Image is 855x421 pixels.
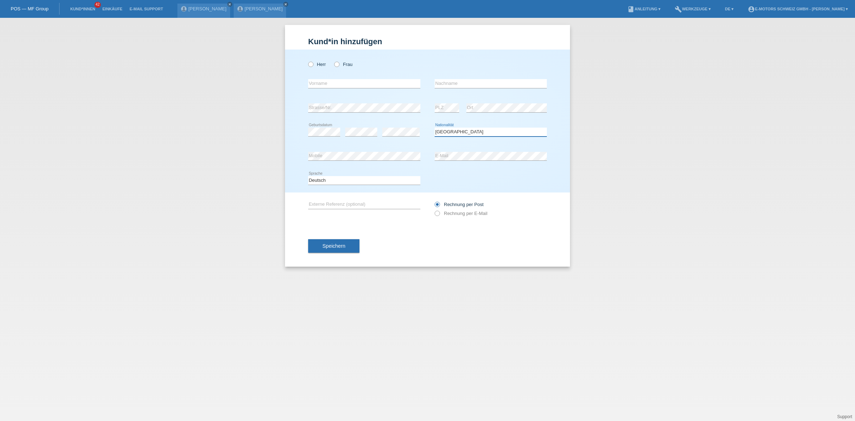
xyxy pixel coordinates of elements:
i: account_circle [748,6,755,13]
a: POS — MF Group [11,6,48,11]
a: Einkäufe [99,7,126,11]
a: [PERSON_NAME] [245,6,283,11]
a: account_circleE-Motors Schweiz GmbH - [PERSON_NAME] ▾ [744,7,851,11]
input: Frau [334,62,339,66]
label: Frau [334,62,352,67]
label: Rechnung per Post [435,202,483,207]
a: [PERSON_NAME] [188,6,227,11]
button: Speichern [308,239,359,253]
i: build [675,6,682,13]
label: Rechnung per E-Mail [435,211,487,216]
a: DE ▾ [721,7,737,11]
a: Kund*innen [67,7,99,11]
a: bookAnleitung ▾ [624,7,664,11]
a: E-Mail Support [126,7,167,11]
i: close [284,2,287,6]
h1: Kund*in hinzufügen [308,37,547,46]
input: Rechnung per Post [435,202,439,211]
i: book [627,6,634,13]
a: buildWerkzeuge ▾ [671,7,714,11]
input: Rechnung per E-Mail [435,211,439,220]
a: close [283,2,288,7]
span: Speichern [322,243,345,249]
span: 42 [94,2,101,8]
label: Herr [308,62,326,67]
a: Support [837,414,852,419]
i: close [228,2,232,6]
a: close [227,2,232,7]
input: Herr [308,62,313,66]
